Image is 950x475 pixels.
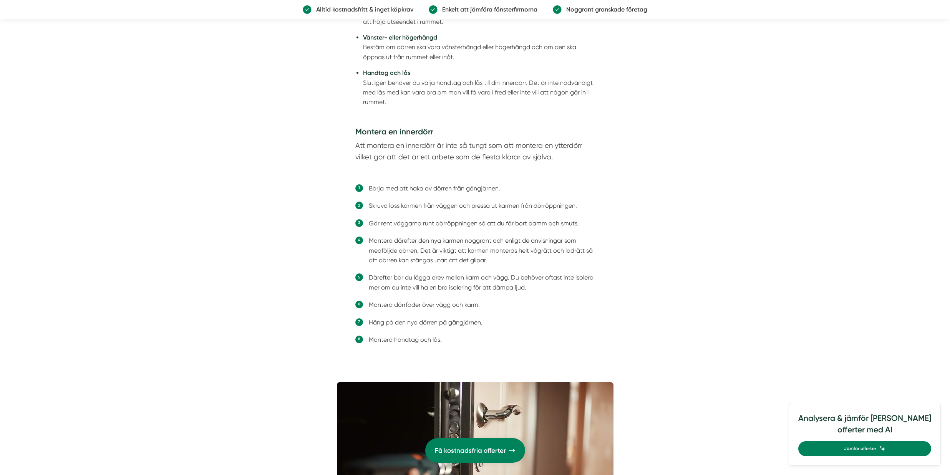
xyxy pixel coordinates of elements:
span: Jämför offerter [844,445,876,452]
li: Montera därefter den nya karmen noggrant och enligt de anvisningar som medföljde dörren. Det är v... [369,236,595,265]
p: Noggrant granskade företag [562,5,647,14]
p: Att montera en innerdörr är inte så tungt som att montera en ytterdörr vilket gör att det är ett ... [355,140,595,162]
h4: Montera en innerdörr [355,126,595,140]
li: Därefter bör du lägga drev mellan karm och vägg. Du behöver oftast inte isolera mer om du inte vi... [369,273,595,292]
li: Slutligen behöver du välja handtag och lås till din innerdörr. Det är inte nödvändigt med lås med... [363,68,595,117]
strong: Handtag och lås [363,69,410,76]
a: Jämför offerter [798,441,931,456]
li: Bestäm om dörren ska vara vänsterhängd eller högerhängd och om den ska öppnas ut från rummet elle... [363,33,595,62]
p: Enkelt att jämföra fönsterfirmorna [438,5,537,14]
strong: Vänster- eller högerhängd [363,34,437,41]
li: Skruva loss karmen från väggen och pressa ut karmen från dörröppningen. [369,201,595,210]
p: Alltid kostnadsfritt & inget köpkrav [312,5,413,14]
h4: Analysera & jämför [PERSON_NAME] offerter med AI [798,412,931,441]
a: Få kostnadsfria offerter [425,438,525,463]
li: Gör rent väggarna runt dörröppningen så att du får bort damm och smuts. [369,218,595,228]
span: Få kostnadsfria offerter [435,445,506,456]
li: Häng på den nya dörren på gångjärnen. [369,318,595,327]
li: Börja med att haka av dörren från gångjärnen. [369,184,595,193]
li: Montera dörrfoder över vägg och karm. [369,300,595,309]
li: Montera handtag och lås. [369,335,595,354]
